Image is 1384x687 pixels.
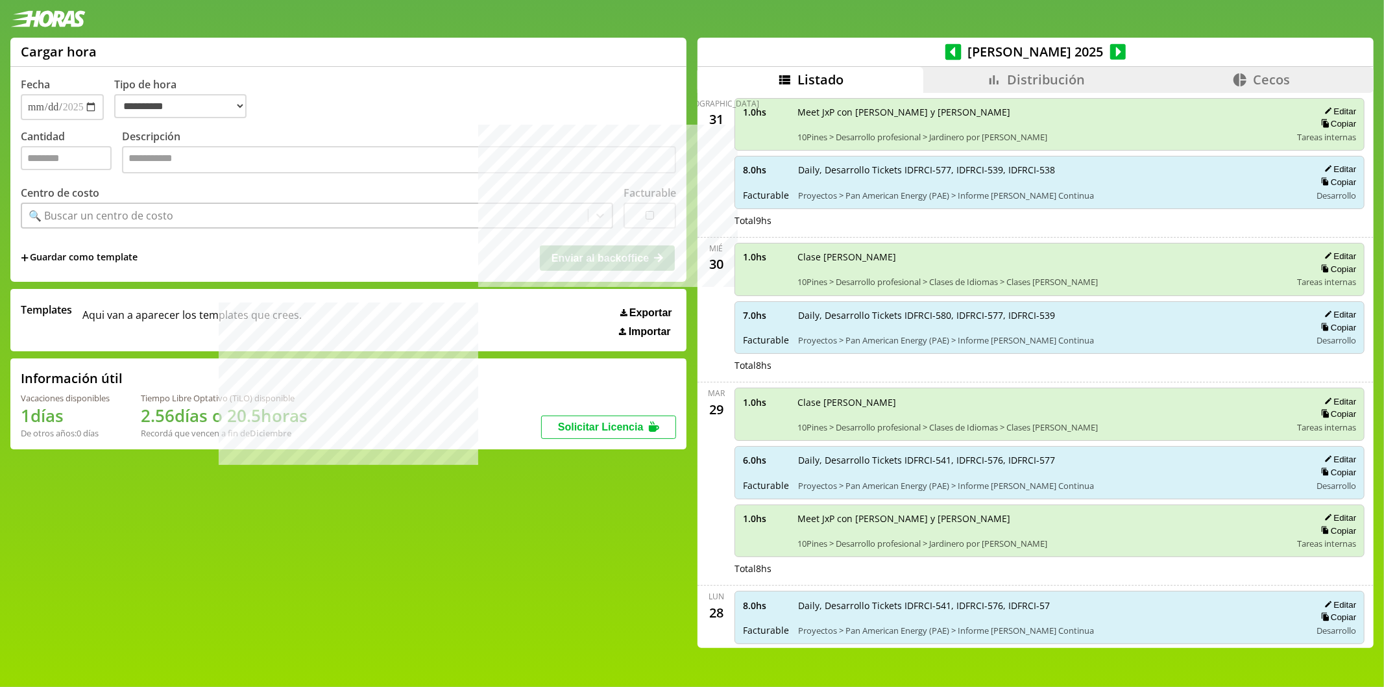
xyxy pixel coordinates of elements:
span: 10Pines > Desarrollo profesional > Jardinero por [PERSON_NAME] [797,131,1288,143]
button: Copiar [1317,264,1356,275]
button: Copiar [1317,612,1356,623]
span: Cecos [1253,71,1290,88]
span: Daily, Desarrollo Tickets IDFRCI-541, IDFRCI-576, IDFRCI-577 [798,454,1302,466]
div: mar [708,388,725,399]
div: Tiempo Libre Optativo (TiLO) disponible [141,392,308,404]
span: Desarrollo [1317,334,1356,346]
span: 10Pines > Desarrollo profesional > Clases de Idiomas > Clases [PERSON_NAME] [797,421,1288,433]
h1: Cargar hora [21,43,97,60]
textarea: Descripción [122,146,676,173]
div: Total 9 hs [734,214,1365,227]
span: Facturable [743,479,789,492]
h1: 1 días [21,404,110,427]
h2: Información útil [21,369,123,387]
span: Desarrollo [1317,480,1356,492]
div: Recordá que vencen a fin de [141,427,308,439]
span: Desarrollo [1317,625,1356,636]
span: Proyectos > Pan American Energy (PAE) > Informe [PERSON_NAME] Continua [798,190,1302,201]
div: 🔍 Buscar un centro de costo [29,208,173,223]
span: 1.0 hs [743,251,788,263]
span: 10Pines > Desarrollo profesional > Clases de Idiomas > Clases [PERSON_NAME] [797,276,1288,288]
button: Copiar [1317,322,1356,333]
div: 31 [706,109,727,130]
button: Copiar [1317,408,1356,419]
span: Tareas internas [1297,276,1356,288]
span: 1.0 hs [743,106,788,118]
div: Vacaciones disponibles [21,392,110,404]
span: Facturable [743,189,789,201]
label: Tipo de hora [114,77,257,120]
h1: 2.56 días o 20.5 horas [141,404,308,427]
label: Cantidad [21,129,122,177]
input: Cantidad [21,146,112,170]
span: Importar [629,326,671,338]
span: 6.0 hs [743,454,789,466]
label: Facturable [624,186,676,200]
button: Editar [1320,106,1356,117]
span: Templates [21,303,72,317]
div: [DEMOGRAPHIC_DATA] [674,98,759,109]
img: logotipo [10,10,86,27]
button: Editar [1320,309,1356,320]
div: Total 8 hs [734,562,1365,575]
span: Tareas internas [1297,538,1356,549]
span: Aqui van a aparecer los templates que crees. [82,303,302,338]
span: Clase [PERSON_NAME] [797,251,1288,263]
span: Tareas internas [1297,131,1356,143]
span: Clase [PERSON_NAME] [797,396,1288,408]
span: [PERSON_NAME] 2025 [962,43,1110,60]
button: Solicitar Licencia [541,416,676,439]
span: Proyectos > Pan American Energy (PAE) > Informe [PERSON_NAME] Continua [798,334,1302,346]
span: Facturable [743,334,789,346]
div: mié [710,243,723,254]
button: Editar [1320,251,1356,262]
div: lun [709,591,724,602]
button: Editar [1320,164,1356,175]
button: Editar [1320,512,1356,523]
b: Diciembre [250,427,291,439]
label: Centro de costo [21,186,99,200]
span: Exportar [629,307,672,319]
span: Meet JxP con [PERSON_NAME] y [PERSON_NAME] [797,106,1288,118]
button: Exportar [616,306,676,319]
button: Editar [1320,599,1356,610]
div: 30 [706,254,727,275]
button: Editar [1320,454,1356,465]
div: De otros años: 0 días [21,427,110,439]
span: Listado [797,71,844,88]
span: Facturable [743,624,789,636]
span: Daily, Desarrollo Tickets IDFRCI-580, IDFRCI-577, IDFRCI-539 [798,309,1302,321]
button: Copiar [1317,525,1356,536]
button: Copiar [1317,177,1356,188]
span: Daily, Desarrollo Tickets IDFRCI-541, IDFRCI-576, IDFRCI-57 [798,599,1302,612]
div: 29 [706,399,727,419]
span: 7.0 hs [743,309,789,321]
button: Editar [1320,396,1356,407]
span: 1.0 hs [743,396,788,408]
span: +Guardar como template [21,251,138,265]
div: 28 [706,602,727,623]
span: Solicitar Licencia [558,421,644,432]
span: Tareas internas [1297,421,1356,433]
span: Daily, Desarrollo Tickets IDFRCI-577, IDFRCI-539, IDFRCI-538 [798,164,1302,176]
span: 8.0 hs [743,164,789,176]
span: Proyectos > Pan American Energy (PAE) > Informe [PERSON_NAME] Continua [798,480,1302,492]
button: Copiar [1317,467,1356,478]
span: Meet JxP con [PERSON_NAME] y [PERSON_NAME] [797,512,1288,525]
span: + [21,251,29,265]
span: Proyectos > Pan American Energy (PAE) > Informe [PERSON_NAME] Continua [798,625,1302,636]
span: Distribución [1007,71,1085,88]
button: Copiar [1317,118,1356,129]
span: 1.0 hs [743,512,788,525]
div: Total 8 hs [734,359,1365,371]
div: scrollable content [698,93,1374,646]
label: Descripción [122,129,676,177]
label: Fecha [21,77,50,92]
span: 8.0 hs [743,599,789,612]
span: 10Pines > Desarrollo profesional > Jardinero por [PERSON_NAME] [797,538,1288,549]
span: Desarrollo [1317,190,1356,201]
select: Tipo de hora [114,94,247,118]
